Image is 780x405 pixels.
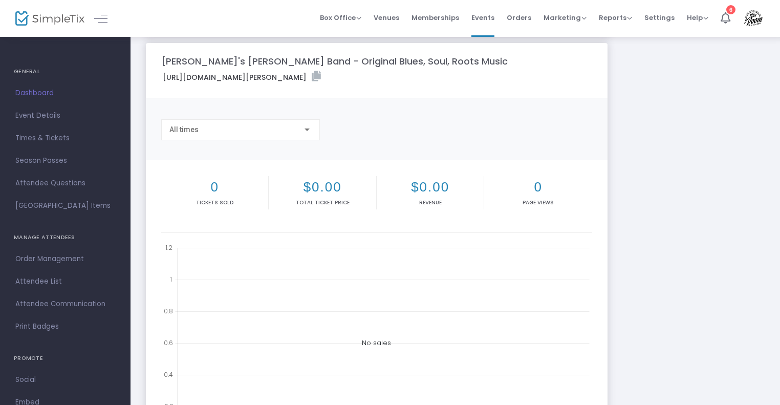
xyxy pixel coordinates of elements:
span: Memberships [411,5,459,31]
span: Events [471,5,494,31]
h4: GENERAL [14,61,117,82]
span: Attendee Communication [15,297,115,311]
span: Times & Tickets [15,132,115,145]
h2: 0 [163,179,266,195]
span: Attendee List [15,275,115,288]
span: Order Management [15,252,115,266]
span: All times [169,125,199,134]
h2: $0.00 [379,179,482,195]
p: Total Ticket Price [271,199,374,206]
h2: $0.00 [271,179,374,195]
span: Orders [507,5,531,31]
p: Page Views [486,199,590,206]
span: Venues [374,5,399,31]
p: Tickets sold [163,199,266,206]
div: 6 [726,5,735,14]
span: [GEOGRAPHIC_DATA] Items [15,199,115,212]
span: Marketing [544,13,587,23]
span: Event Details [15,109,115,122]
span: Reports [599,13,632,23]
span: Settings [644,5,675,31]
span: Help [687,13,708,23]
span: Box Office [320,13,361,23]
label: [URL][DOMAIN_NAME][PERSON_NAME] [163,71,321,83]
span: Print Badges [15,320,115,333]
h2: 0 [486,179,590,195]
span: Season Passes [15,154,115,167]
h4: MANAGE ATTENDEES [14,227,117,248]
span: Attendee Questions [15,177,115,190]
h4: PROMOTE [14,348,117,369]
m-panel-title: [PERSON_NAME]'s [PERSON_NAME] Band - Original Blues, Soul, Roots Music [161,54,508,68]
span: Social [15,373,115,387]
span: Dashboard [15,87,115,100]
p: Revenue [379,199,482,206]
